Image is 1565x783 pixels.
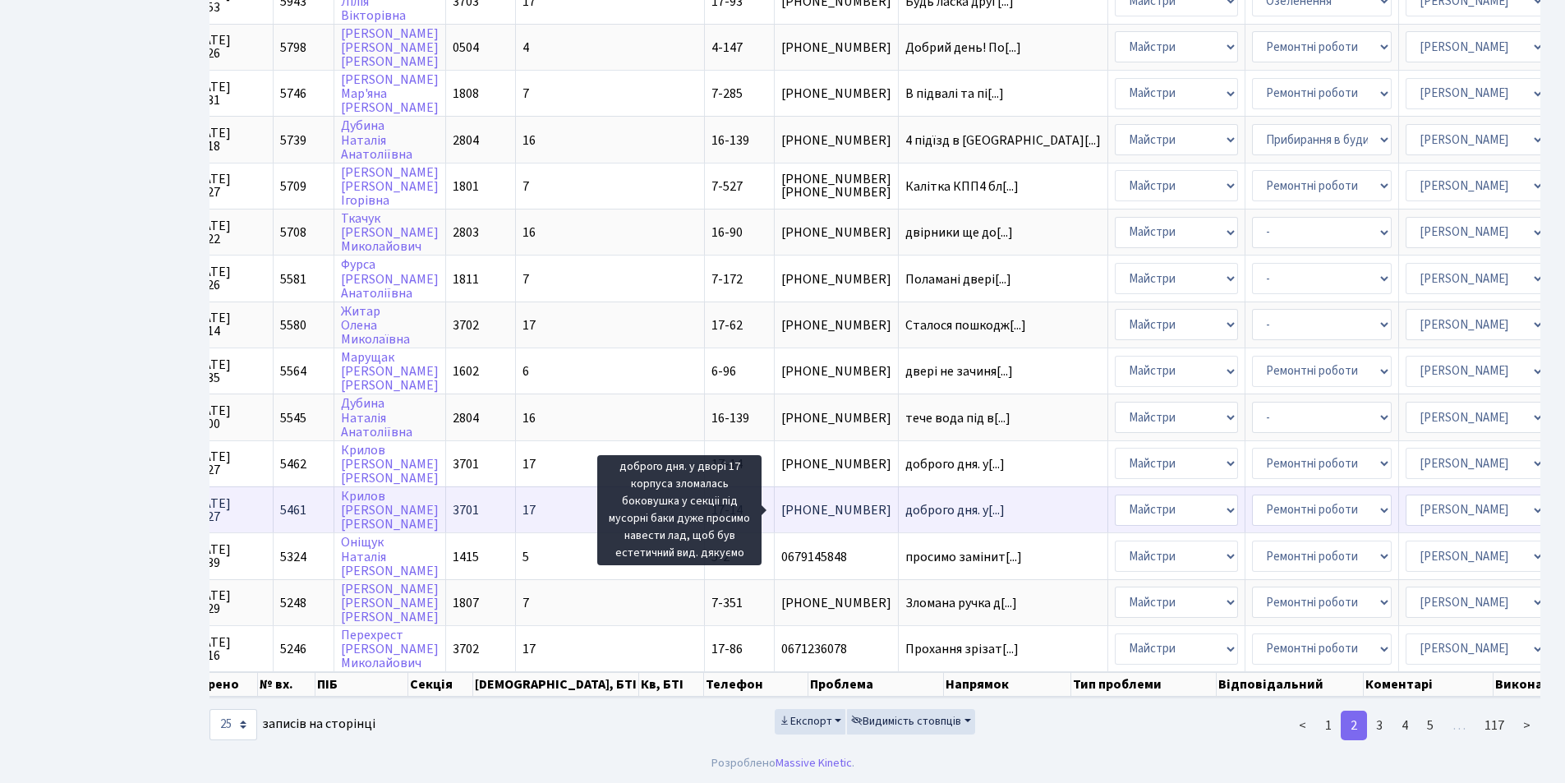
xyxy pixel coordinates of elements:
[453,39,479,57] span: 0504
[1417,711,1443,740] a: 5
[905,409,1010,427] span: тече вода під в[...]
[453,409,479,427] span: 2804
[522,362,529,380] span: 6
[1217,672,1364,697] th: Відповідальний
[209,709,375,740] label: записів на сторінці
[522,270,529,288] span: 7
[453,362,479,380] span: 1602
[781,134,891,147] span: [PHONE_NUMBER]
[711,594,743,612] span: 7-351
[704,672,808,697] th: Телефон
[905,85,1004,103] span: В підвалі та пі[...]
[711,85,743,103] span: 7-285
[191,265,266,292] span: [DATE] 15:26
[711,754,854,772] div: Розроблено .
[779,713,832,730] span: Експорт
[781,412,891,425] span: [PHONE_NUMBER]
[209,709,257,740] select: записів на сторінці
[453,316,479,334] span: 3702
[905,223,1013,242] span: двірники ще до[...]
[711,177,743,196] span: 7-527
[522,39,529,57] span: 4
[280,362,306,380] span: 5564
[597,455,762,565] div: доброго дня. у дворі 17 корпуса зломалась боковушка у секціі під мусорні баки дуже просимо навест...
[453,640,479,658] span: 3702
[905,501,1005,519] span: доброго дня. у[...]
[1475,711,1514,740] a: 117
[522,640,536,658] span: 17
[341,441,439,487] a: Крилов[PERSON_NAME][PERSON_NAME]
[191,589,266,615] span: [DATE] 23:29
[522,85,529,103] span: 7
[781,226,891,239] span: [PHONE_NUMBER]
[473,672,639,697] th: [DEMOGRAPHIC_DATA], БТІ
[905,640,1019,658] span: Прохання зрізат[...]
[1341,711,1367,740] a: 2
[280,594,306,612] span: 5248
[191,219,266,246] span: [DATE] 07:22
[944,672,1071,697] th: Напрямок
[191,173,266,199] span: [DATE] 08:27
[905,455,1005,473] span: доброго дня. у[...]
[341,534,439,580] a: ОніщукНаталія[PERSON_NAME]
[1315,711,1342,740] a: 1
[781,319,891,332] span: [PHONE_NUMBER]
[341,210,439,256] a: Ткачук[PERSON_NAME]Миколайович
[1071,672,1217,697] th: Тип проблеми
[191,358,266,385] span: [DATE] 20:35
[341,256,439,302] a: Фурса[PERSON_NAME]Анатоліївна
[711,39,743,57] span: 4-147
[191,34,266,60] span: [DATE] 14:26
[191,497,266,523] span: [DATE] 18:27
[1513,711,1540,740] a: >
[191,450,266,477] span: [DATE] 18:27
[280,39,306,57] span: 5798
[280,177,306,196] span: 5709
[280,455,306,473] span: 5462
[341,117,412,164] a: ДубинаНаталіяАнатоліївна
[522,409,536,427] span: 16
[280,316,306,334] span: 5580
[280,85,306,103] span: 5746
[781,596,891,610] span: [PHONE_NUMBER]
[341,71,439,117] a: [PERSON_NAME]Мар'яна[PERSON_NAME]
[711,316,743,334] span: 17-62
[711,362,736,380] span: 6-96
[258,672,315,697] th: № вх.
[781,41,891,54] span: [PHONE_NUMBER]
[408,672,473,697] th: Секція
[191,636,266,662] span: [DATE] 20:16
[905,131,1101,150] span: 4 підїзд в [GEOGRAPHIC_DATA][...]
[905,177,1019,196] span: Калітка КПП4 бл[...]
[711,270,743,288] span: 7-172
[341,348,439,394] a: Марущак[PERSON_NAME][PERSON_NAME]
[781,550,891,564] span: 0679145848
[1366,711,1392,740] a: 3
[453,501,479,519] span: 3701
[905,548,1022,566] span: просимо замінит[...]
[176,672,258,697] th: Створено
[315,672,409,697] th: ПІБ
[453,594,479,612] span: 1807
[341,302,410,348] a: ЖитарОленаМиколаївна
[280,501,306,519] span: 5461
[453,177,479,196] span: 1801
[453,223,479,242] span: 2803
[851,713,961,730] span: Видимість стовпців
[781,504,891,517] span: [PHONE_NUMBER]
[280,640,306,658] span: 5246
[781,458,891,471] span: [PHONE_NUMBER]
[280,270,306,288] span: 5581
[280,223,306,242] span: 5708
[522,501,536,519] span: 17
[191,543,266,569] span: [DATE] 13:39
[1289,711,1316,740] a: <
[522,594,529,612] span: 7
[1364,672,1494,697] th: Коментарі
[522,131,536,150] span: 16
[781,173,891,199] span: [PHONE_NUMBER] [PHONE_NUMBER]
[776,754,852,771] a: Massive Kinetic
[280,548,306,566] span: 5324
[522,223,536,242] span: 16
[453,548,479,566] span: 1415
